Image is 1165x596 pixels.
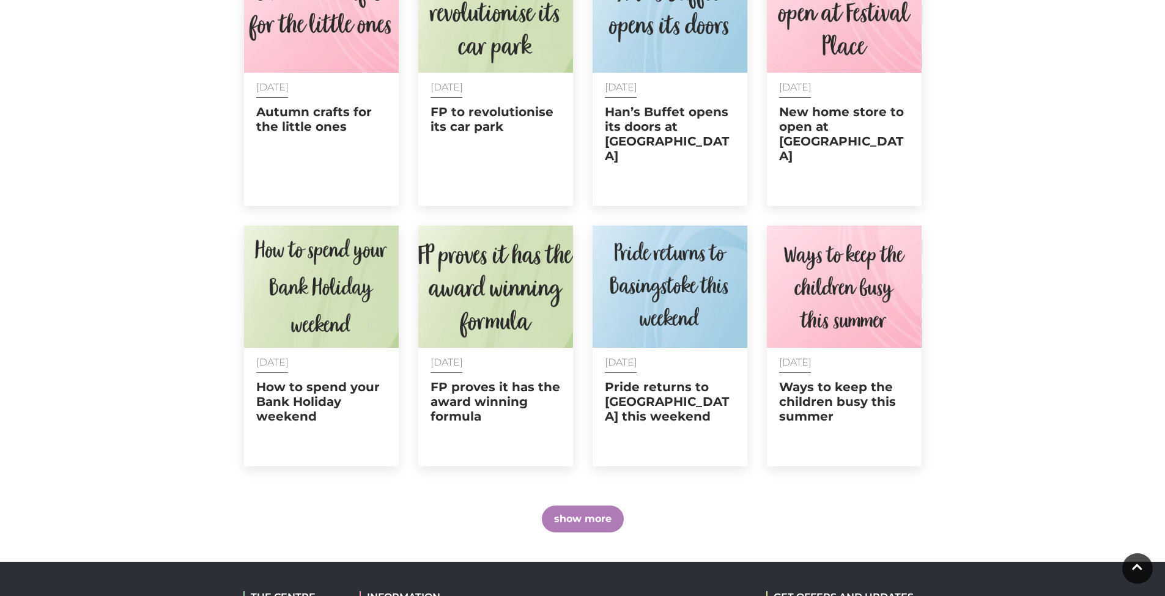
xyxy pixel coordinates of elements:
p: [DATE] [431,357,561,367]
a: [DATE] FP proves it has the award winning formula [418,226,573,466]
p: [DATE] [605,357,735,367]
h2: Pride returns to [GEOGRAPHIC_DATA] this weekend [605,380,735,424]
p: [DATE] [779,82,909,92]
a: [DATE] How to spend your Bank Holiday weekend [244,226,399,466]
a: [DATE] Pride returns to [GEOGRAPHIC_DATA] this weekend [593,226,747,466]
h2: New home store to open at [GEOGRAPHIC_DATA] [779,105,909,163]
h2: Han’s Buffet opens its doors at [GEOGRAPHIC_DATA] [605,105,735,163]
button: show more [542,506,624,532]
h2: How to spend your Bank Holiday weekend [256,380,386,424]
a: [DATE] Ways to keep the children busy this summer [767,226,922,466]
p: [DATE] [256,82,386,92]
h2: Autumn crafts for the little ones [256,105,386,134]
h2: FP to revolutionise its car park [431,105,561,134]
p: [DATE] [431,82,561,92]
h2: Ways to keep the children busy this summer [779,380,909,424]
p: [DATE] [779,357,909,367]
h2: FP proves it has the award winning formula [431,380,561,424]
p: [DATE] [256,357,386,367]
p: [DATE] [605,82,735,92]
